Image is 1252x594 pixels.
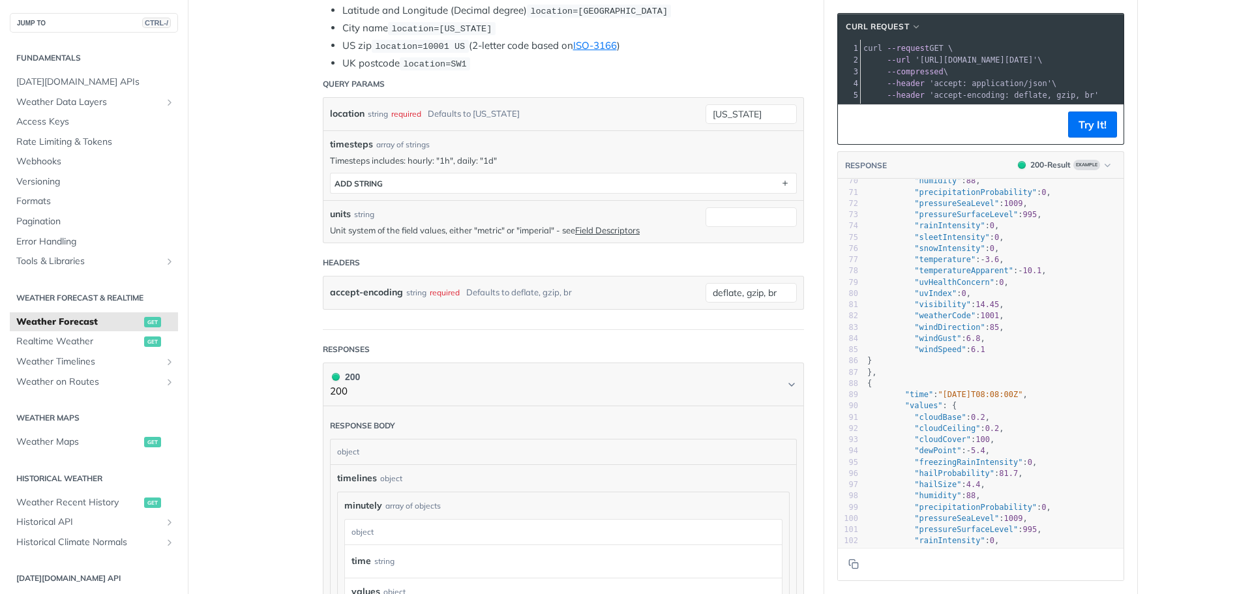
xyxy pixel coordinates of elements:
[867,176,981,185] span: : ,
[914,458,1022,467] span: "freezingRainIntensity"
[867,323,1004,332] span: : ,
[838,412,858,423] div: 91
[867,480,985,489] span: : ,
[914,413,966,422] span: "cloudBase"
[914,503,1037,512] span: "precipitationProbability"
[16,195,175,208] span: Formats
[1028,458,1032,467] span: 0
[838,89,860,101] div: 5
[345,520,779,544] div: object
[342,56,804,71] li: UK postcode
[838,288,858,299] div: 80
[16,115,175,128] span: Access Keys
[914,233,990,242] span: "sleetIntensity"
[838,277,858,288] div: 79
[990,536,994,545] span: 0
[838,42,860,54] div: 1
[914,334,961,343] span: "windGust"
[929,79,1052,88] span: 'accept: application/json'
[164,97,175,108] button: Show subpages for Weather Data Layers
[971,345,985,354] span: 6.1
[966,176,976,185] span: 88
[16,536,161,549] span: Historical Climate Normals
[838,389,858,400] div: 89
[838,535,858,546] div: 102
[838,220,858,231] div: 74
[1073,160,1100,170] span: Example
[331,173,796,193] button: ADD string
[867,345,985,354] span: :
[344,499,382,512] span: minutely
[1041,188,1046,197] span: 0
[867,311,1004,320] span: : ,
[841,20,926,33] button: cURL Request
[10,412,178,424] h2: Weather Maps
[990,221,994,230] span: 0
[1004,514,1023,523] span: 1009
[867,379,872,388] span: {
[838,232,858,243] div: 75
[867,199,1028,208] span: : ,
[330,207,351,221] label: units
[914,300,971,309] span: "visibility"
[966,491,976,500] span: 88
[10,192,178,211] a: Formats
[966,446,971,455] span: -
[330,370,360,384] div: 200
[342,38,804,53] li: US zip (2-letter code based on )
[1030,159,1071,171] div: 200 - Result
[867,334,985,343] span: : ,
[838,66,860,78] div: 3
[914,323,985,332] span: "windDirection"
[867,278,1009,287] span: : ,
[905,401,943,410] span: "values"
[391,24,492,34] span: location=[US_STATE]
[863,67,948,76] span: \
[838,355,858,366] div: 86
[838,322,858,333] div: 83
[144,336,161,347] span: get
[867,255,1004,264] span: : ,
[16,175,175,188] span: Versioning
[938,390,1022,399] span: "[DATE]T08:08:00Z"
[867,300,1004,309] span: : ,
[376,139,430,151] div: array of strings
[10,132,178,152] a: Rate Limiting & Tokens
[838,423,858,434] div: 92
[990,323,999,332] span: 85
[990,244,994,253] span: 0
[914,176,961,185] span: "humidity"
[838,299,858,310] div: 81
[838,187,858,198] div: 71
[380,473,402,484] div: object
[403,59,466,69] span: location=SW1
[16,235,175,248] span: Error Handling
[406,283,426,302] div: string
[330,384,360,399] p: 200
[342,3,804,18] li: Latitude and Longitude (Decimal degree)
[16,376,161,389] span: Weather on Routes
[144,317,161,327] span: get
[10,352,178,372] a: Weather TimelinesShow subpages for Weather Timelines
[980,311,999,320] span: 1001
[330,370,797,399] button: 200 200200
[10,232,178,252] a: Error Handling
[867,525,1041,534] span: : ,
[1018,266,1022,275] span: -
[999,278,1004,287] span: 0
[867,446,990,455] span: : ,
[10,572,178,584] h2: [DATE][DOMAIN_NAME] API
[164,377,175,387] button: Show subpages for Weather on Routes
[368,104,388,123] div: string
[10,372,178,392] a: Weather on RoutesShow subpages for Weather on Routes
[428,104,520,123] div: Defaults to [US_STATE]
[867,233,1004,242] span: : ,
[354,209,374,220] div: string
[786,379,797,390] svg: Chevron
[16,516,161,529] span: Historical API
[863,44,882,53] span: curl
[16,255,161,268] span: Tools & Libraries
[914,278,994,287] span: "uvHealthConcern"
[1004,199,1023,208] span: 1009
[863,79,1056,88] span: \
